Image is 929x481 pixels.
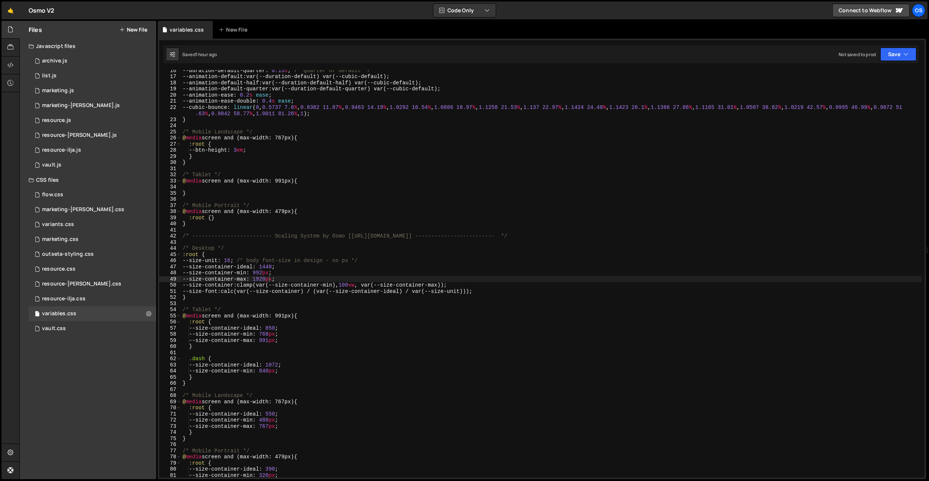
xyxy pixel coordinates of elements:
div: 44 [159,245,181,252]
button: Save [880,48,916,61]
div: 16596/45511.css [29,217,156,232]
div: 51 [159,288,181,295]
div: 72 [159,417,181,423]
div: New File [219,26,250,33]
div: 36 [159,196,181,203]
div: Osmo V2 [29,6,54,15]
div: 65 [159,374,181,381]
a: Connect to Webflow [832,4,910,17]
div: 29 [159,154,181,160]
div: 16596/46195.js [29,143,156,158]
div: 55 [159,313,181,319]
div: vault.js [42,162,61,168]
div: 16596/46210.js [29,54,156,68]
div: vault.css [42,325,66,332]
div: 50 [159,282,181,288]
div: 80 [159,466,181,472]
div: resource.css [42,266,75,272]
div: 39 [159,215,181,221]
div: 45 [159,252,181,258]
div: list.js [42,72,57,79]
div: marketing-[PERSON_NAME].css [42,206,124,213]
div: 20 [159,92,181,99]
div: 34 [159,184,181,190]
div: 16 [159,68,181,74]
div: CSS files [20,172,156,187]
div: marketing-[PERSON_NAME].js [42,102,120,109]
div: 38 [159,209,181,215]
div: 61 [159,350,181,356]
div: 16596/46194.js [29,128,156,143]
div: 19 [159,86,181,92]
div: 16596/45153.css [29,321,156,336]
div: resource-[PERSON_NAME].js [42,132,117,139]
div: 42 [159,233,181,239]
div: 16596/45156.css [29,247,156,262]
div: 23 [159,117,181,123]
div: 43 [159,239,181,246]
a: Os [912,4,925,17]
div: outseta-styling.css [42,251,94,258]
div: 16596/46198.css [29,291,156,306]
div: 62 [159,356,181,362]
button: New File [119,27,147,33]
div: 25 [159,129,181,135]
div: 17 [159,74,181,80]
div: 41 [159,227,181,233]
div: 24 [159,123,181,129]
div: 54 [159,307,181,313]
div: 75 [159,436,181,442]
div: 64 [159,368,181,374]
div: resource-ilja.js [42,147,81,154]
div: 78 [159,454,181,460]
div: 31 [159,166,181,172]
div: 67 [159,387,181,393]
a: 🤙 [1,1,20,19]
div: Javascript files [20,39,156,54]
div: 1 hour ago [196,51,217,58]
div: 16596/45424.js [29,98,156,113]
button: Code Only [433,4,496,17]
div: 33 [159,178,181,184]
div: 53 [159,301,181,307]
div: marketing.js [42,87,74,94]
div: 73 [159,423,181,430]
div: 71 [159,411,181,417]
div: 52 [159,294,181,301]
div: 56 [159,319,181,325]
div: 16596/45133.js [29,158,156,172]
div: 16596/46284.css [29,202,156,217]
div: 70 [159,405,181,411]
div: 16596/46199.css [29,262,156,277]
div: 26 [159,135,181,141]
div: 49 [159,276,181,283]
div: 63 [159,362,181,368]
div: variants.css [42,221,74,228]
div: 74 [159,429,181,436]
div: Saved [182,51,217,58]
div: 21 [159,98,181,104]
div: 16596/45422.js [29,83,156,98]
h2: Files [29,26,42,34]
div: 16596/45151.js [29,68,156,83]
div: 57 [159,325,181,332]
div: 58 [159,331,181,338]
div: flow.css [42,191,63,198]
div: 16596/47552.css [29,187,156,202]
div: variables.css [170,26,204,33]
div: 22 [159,104,181,117]
div: 28 [159,147,181,154]
div: 77 [159,448,181,454]
div: archive.js [42,58,67,64]
div: 68 [159,393,181,399]
div: resource.js [42,117,71,124]
div: marketing.css [42,236,78,243]
div: resource-ilja.css [42,296,86,302]
div: 35 [159,190,181,197]
div: 66 [159,380,181,387]
div: 18 [159,80,181,86]
div: 16596/46183.js [29,113,156,128]
div: 48 [159,270,181,276]
div: 47 [159,264,181,270]
div: 59 [159,338,181,344]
